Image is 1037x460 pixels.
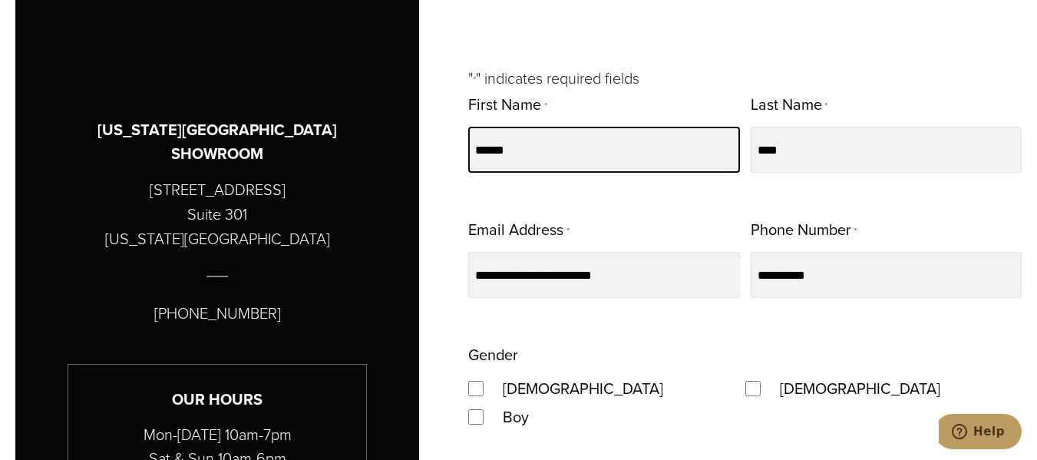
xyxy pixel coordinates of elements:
iframe: Opens a widget where you can chat to one of our agents [939,414,1022,452]
label: Email Address [468,216,569,246]
label: Last Name [751,91,827,121]
label: Boy [487,403,544,431]
h3: Our Hours [68,388,366,412]
label: Phone Number [751,216,857,246]
label: First Name [468,91,547,121]
p: " " indicates required fields [468,66,1022,91]
p: [PHONE_NUMBER] [154,301,281,326]
legend: Gender [468,341,518,369]
label: [DEMOGRAPHIC_DATA] [765,375,956,402]
p: [STREET_ADDRESS] Suite 301 [US_STATE][GEOGRAPHIC_DATA] [105,177,330,251]
h3: [US_STATE][GEOGRAPHIC_DATA] SHOWROOM [54,118,381,166]
label: [DEMOGRAPHIC_DATA] [487,375,679,402]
